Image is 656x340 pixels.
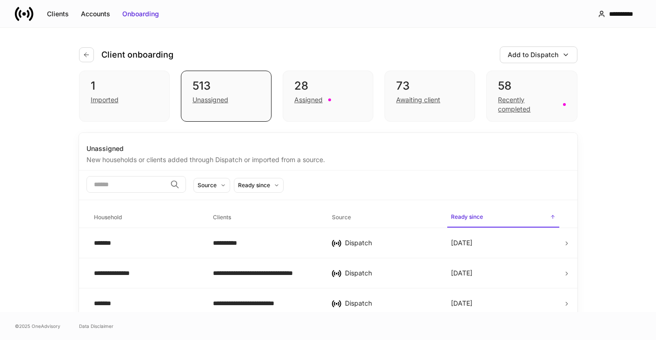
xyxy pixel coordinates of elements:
[75,7,116,21] button: Accounts
[498,95,557,114] div: Recently completed
[91,78,158,93] div: 1
[238,181,270,190] div: Ready since
[508,50,558,59] div: Add to Dispatch
[192,78,260,93] div: 513
[198,181,217,190] div: Source
[345,268,436,278] div: Dispatch
[283,71,373,122] div: 28Assigned
[101,49,173,60] h4: Client onboarding
[451,212,483,221] h6: Ready since
[90,208,202,227] span: Household
[294,78,362,93] div: 28
[498,78,565,93] div: 58
[122,9,159,19] div: Onboarding
[451,268,472,278] p: [DATE]
[234,178,284,193] button: Ready since
[396,95,440,105] div: Awaiting client
[328,208,440,227] span: Source
[47,9,69,19] div: Clients
[193,178,230,193] button: Source
[345,299,436,308] div: Dispatch
[451,238,472,248] p: [DATE]
[94,213,122,222] h6: Household
[116,7,165,21] button: Onboarding
[451,299,472,308] p: [DATE]
[332,213,351,222] h6: Source
[86,153,570,164] div: New households or clients added through Dispatch or imported from a source.
[447,208,559,228] span: Ready since
[396,78,464,93] div: 73
[79,71,170,122] div: 1Imported
[86,144,570,153] div: Unassigned
[192,95,228,105] div: Unassigned
[91,95,119,105] div: Imported
[209,208,321,227] span: Clients
[345,238,436,248] div: Dispatch
[384,71,475,122] div: 73Awaiting client
[41,7,75,21] button: Clients
[15,322,60,330] span: © 2025 OneAdvisory
[294,95,323,105] div: Assigned
[500,46,577,63] button: Add to Dispatch
[181,71,272,122] div: 513Unassigned
[79,322,113,330] a: Data Disclaimer
[213,213,231,222] h6: Clients
[486,71,577,122] div: 58Recently completed
[81,9,110,19] div: Accounts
